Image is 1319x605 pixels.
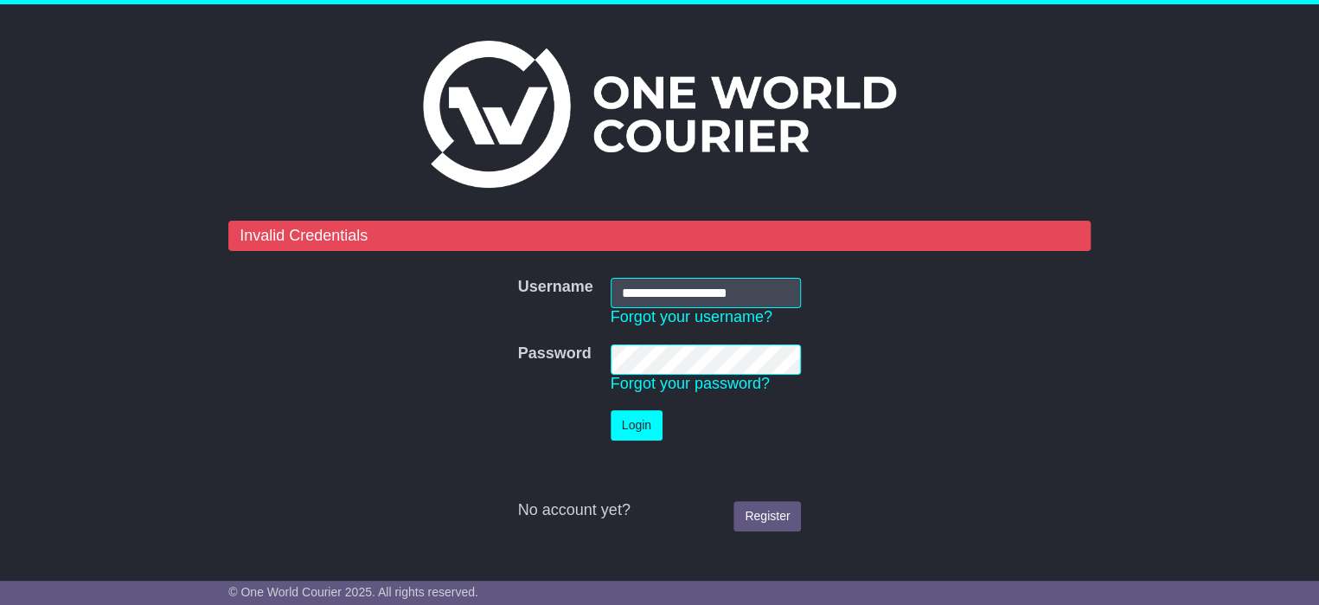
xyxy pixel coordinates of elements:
[518,501,802,520] div: No account yet?
[423,41,895,188] img: One World
[611,308,772,325] a: Forgot your username?
[611,410,663,441] button: Login
[518,344,592,364] label: Password
[228,221,1091,252] div: Invalid Credentials
[611,375,770,392] a: Forgot your password?
[733,501,801,531] a: Register
[228,585,478,599] span: © One World Courier 2025. All rights reserved.
[518,278,593,297] label: Username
